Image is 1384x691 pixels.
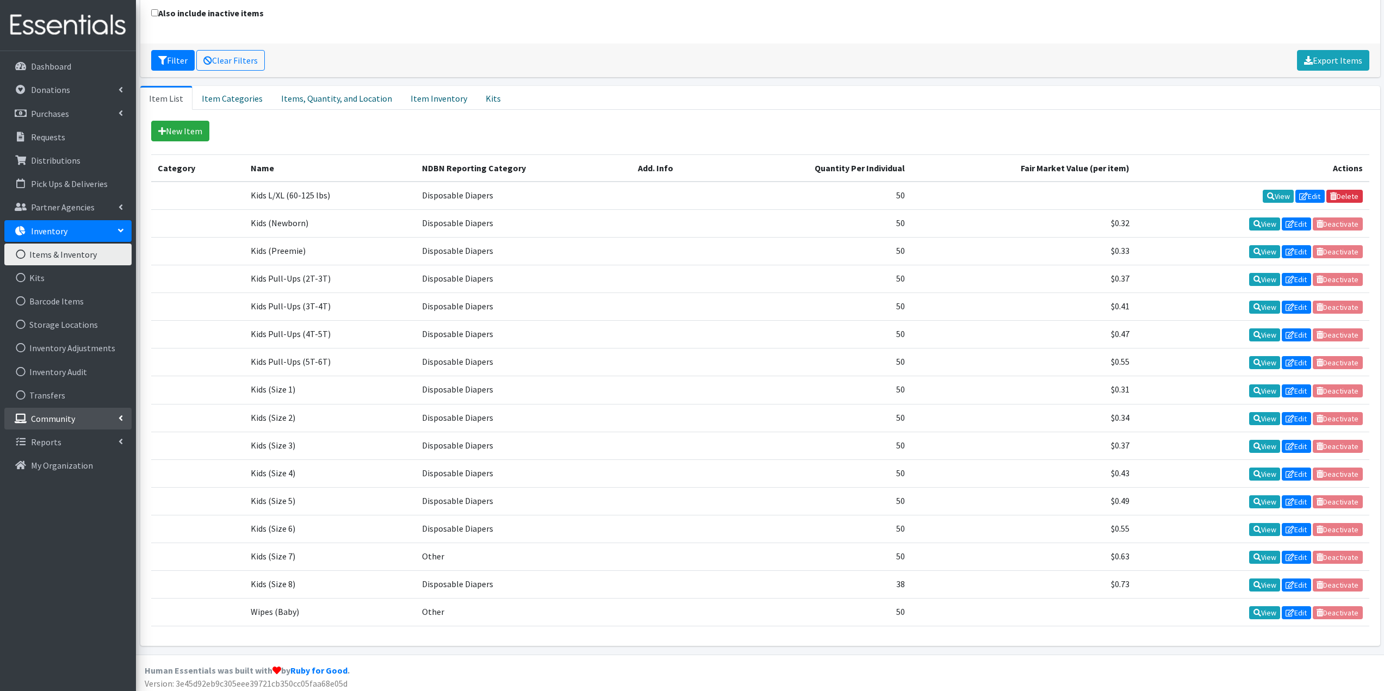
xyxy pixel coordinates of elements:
[911,432,1136,459] td: $0.37
[911,154,1136,182] th: Fair Market Value (per item)
[415,154,631,182] th: NDBN Reporting Category
[1249,412,1280,425] a: View
[4,408,132,429] a: Community
[721,154,911,182] th: Quantity Per Individual
[31,155,80,166] p: Distributions
[1249,606,1280,619] a: View
[145,678,347,689] span: Version: 3e45d92eb9c305eee39721cb350cc05faa68e05d
[415,404,631,432] td: Disposable Diapers
[1249,217,1280,231] a: View
[4,173,132,195] a: Pick Ups & Deliveries
[1297,50,1369,71] a: Export Items
[1282,384,1311,397] a: Edit
[415,515,631,543] td: Disposable Diapers
[1282,606,1311,619] a: Edit
[911,321,1136,348] td: $0.47
[244,459,415,487] td: Kids (Size 4)
[911,209,1136,237] td: $0.32
[721,599,911,626] td: 50
[1136,154,1369,182] th: Actions
[31,226,67,236] p: Inventory
[415,376,631,404] td: Disposable Diapers
[4,337,132,359] a: Inventory Adjustments
[244,515,415,543] td: Kids (Size 6)
[721,515,911,543] td: 50
[244,376,415,404] td: Kids (Size 1)
[721,265,911,292] td: 50
[1249,273,1280,286] a: View
[415,348,631,376] td: Disposable Diapers
[721,209,911,237] td: 50
[1249,245,1280,258] a: View
[4,7,132,43] img: HumanEssentials
[244,237,415,265] td: Kids (Preemie)
[4,314,132,335] a: Storage Locations
[244,543,415,571] td: Kids (Size 7)
[1282,468,1311,481] a: Edit
[1326,190,1363,203] a: Delete
[911,571,1136,599] td: $0.73
[4,55,132,77] a: Dashboard
[911,404,1136,432] td: $0.34
[401,86,476,110] a: Item Inventory
[721,237,911,265] td: 50
[721,487,911,515] td: 50
[1282,412,1311,425] a: Edit
[721,432,911,459] td: 50
[415,182,631,210] td: Disposable Diapers
[151,9,158,16] input: Also include inactive items
[415,265,631,292] td: Disposable Diapers
[1282,523,1311,536] a: Edit
[1249,551,1280,564] a: View
[31,132,65,142] p: Requests
[911,348,1136,376] td: $0.55
[193,86,272,110] a: Item Categories
[1249,328,1280,341] a: View
[415,209,631,237] td: Disposable Diapers
[415,599,631,626] td: Other
[244,487,415,515] td: Kids (Size 5)
[290,665,347,676] a: Ruby for Good
[4,79,132,101] a: Donations
[1249,578,1280,592] a: View
[911,515,1136,543] td: $0.55
[911,293,1136,321] td: $0.41
[1282,273,1311,286] a: Edit
[244,321,415,348] td: Kids Pull-Ups (4T-5T)
[1282,551,1311,564] a: Edit
[4,267,132,289] a: Kits
[244,154,415,182] th: Name
[415,543,631,571] td: Other
[721,571,911,599] td: 38
[4,431,132,453] a: Reports
[31,178,108,189] p: Pick Ups & Deliveries
[244,182,415,210] td: Kids L/XL (60-125 lbs)
[415,571,631,599] td: Disposable Diapers
[415,321,631,348] td: Disposable Diapers
[721,376,911,404] td: 50
[631,154,721,182] th: Add. Info
[1249,356,1280,369] a: View
[244,293,415,321] td: Kids Pull-Ups (3T-4T)
[31,413,75,424] p: Community
[415,459,631,487] td: Disposable Diapers
[1249,523,1280,536] a: View
[244,571,415,599] td: Kids (Size 8)
[4,455,132,476] a: My Organization
[151,50,195,71] button: Filter
[145,665,350,676] strong: Human Essentials was built with by .
[1282,578,1311,592] a: Edit
[1249,440,1280,453] a: View
[244,209,415,237] td: Kids (Newborn)
[415,237,631,265] td: Disposable Diapers
[4,150,132,171] a: Distributions
[415,487,631,515] td: Disposable Diapers
[151,7,264,20] label: Also include inactive items
[4,126,132,148] a: Requests
[721,404,911,432] td: 50
[721,543,911,571] td: 50
[1249,495,1280,508] a: View
[4,244,132,265] a: Items & Inventory
[911,265,1136,292] td: $0.37
[244,404,415,432] td: Kids (Size 2)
